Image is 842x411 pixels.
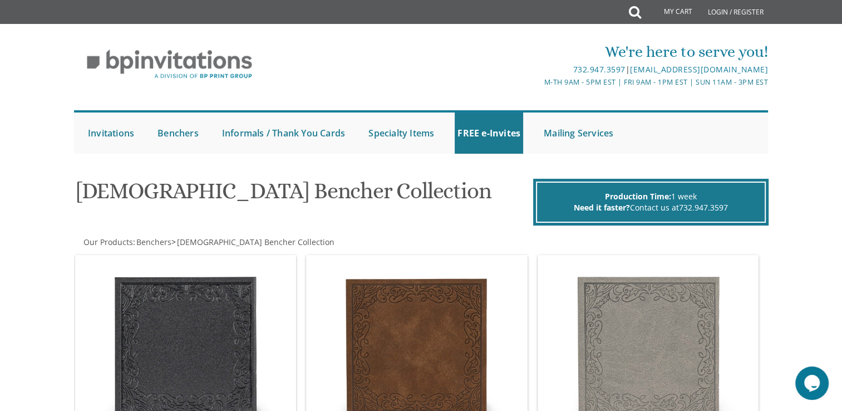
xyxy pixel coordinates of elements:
[136,237,171,247] span: Benchers
[74,237,421,248] div: :
[605,191,671,202] span: Production Time:
[306,76,768,88] div: M-Th 9am - 5pm EST | Fri 9am - 1pm EST | Sun 11am - 3pm EST
[176,237,334,247] a: [DEMOGRAPHIC_DATA] Bencher Collection
[76,179,530,212] h1: [DEMOGRAPHIC_DATA] Bencher Collection
[306,63,768,76] div: |
[82,237,133,247] a: Our Products
[306,41,768,63] div: We're here to serve you!
[630,64,768,75] a: [EMAIL_ADDRESS][DOMAIN_NAME]
[85,112,137,154] a: Invitations
[455,112,523,154] a: FREE e-Invites
[574,202,630,213] span: Need it faster?
[679,202,728,213] a: 732.947.3597
[366,112,437,154] a: Specialty Items
[74,41,265,87] img: BP Invitation Loft
[541,112,616,154] a: Mailing Services
[177,237,334,247] span: [DEMOGRAPHIC_DATA] Bencher Collection
[573,64,625,75] a: 732.947.3597
[171,237,334,247] span: >
[219,112,348,154] a: Informals / Thank You Cards
[536,182,766,223] div: 1 week Contact us at
[155,112,201,154] a: Benchers
[795,366,831,400] iframe: chat widget
[135,237,171,247] a: Benchers
[640,1,700,23] a: My Cart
